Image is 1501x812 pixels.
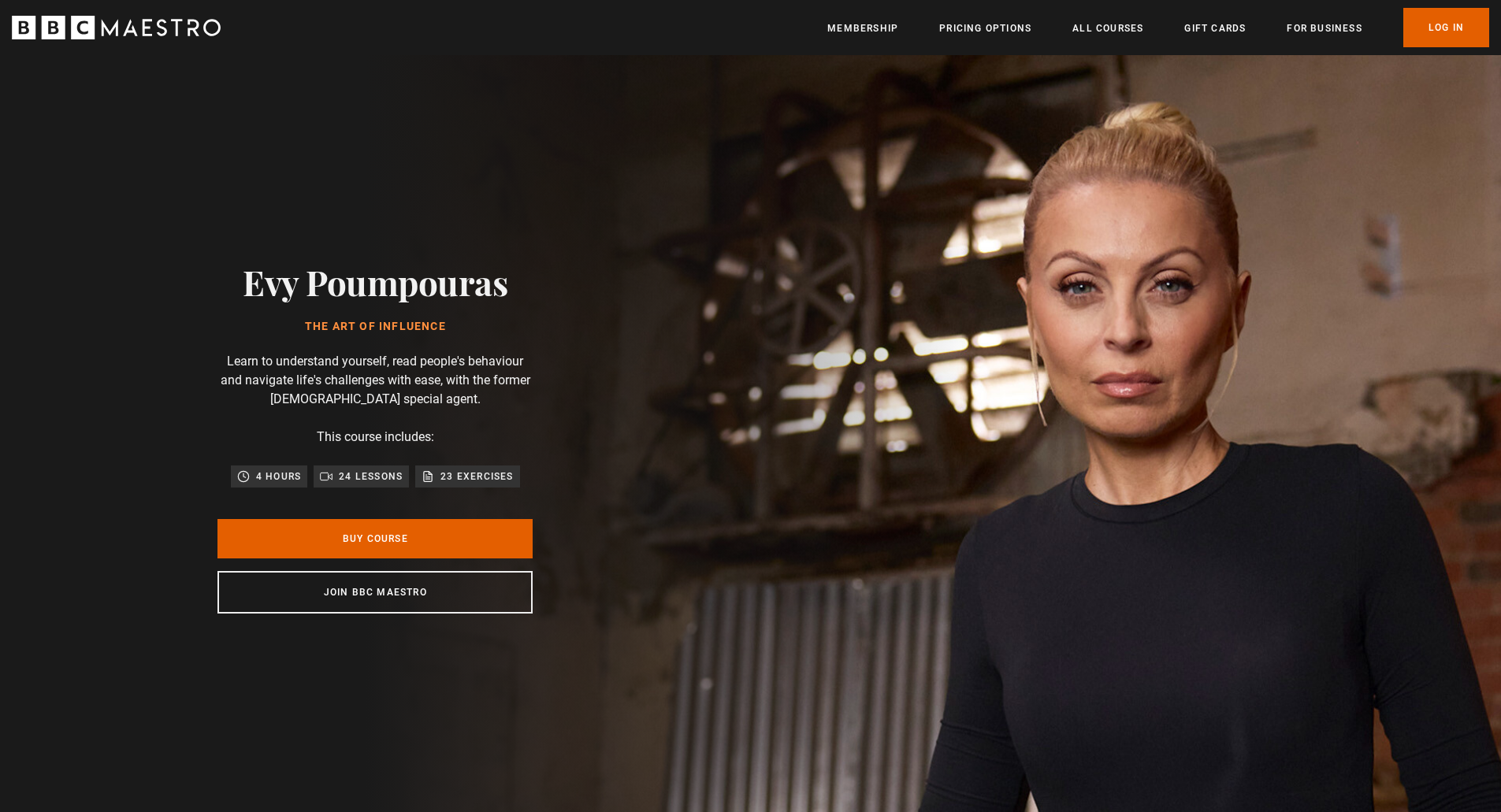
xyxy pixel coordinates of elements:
nav: Primary [827,8,1489,47]
a: Membership [827,20,898,36]
a: Buy Course [217,519,533,558]
a: Gift Cards [1184,20,1246,36]
p: 23 exercises [440,469,513,484]
h1: The Art of Influence [243,321,507,333]
h2: Evy Poumpouras [243,261,507,302]
svg: BBC Maestro [12,16,221,39]
p: 4 hours [256,469,301,484]
p: This course includes: [317,428,434,447]
a: All Courses [1072,20,1143,36]
a: For business [1287,20,1362,36]
a: Pricing Options [939,20,1031,36]
a: Log In [1403,8,1489,47]
a: Join BBC Maestro [217,571,533,614]
p: 24 lessons [339,469,403,484]
p: Learn to understand yourself, read people's behaviour and navigate life's challenges with ease, w... [217,352,533,409]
